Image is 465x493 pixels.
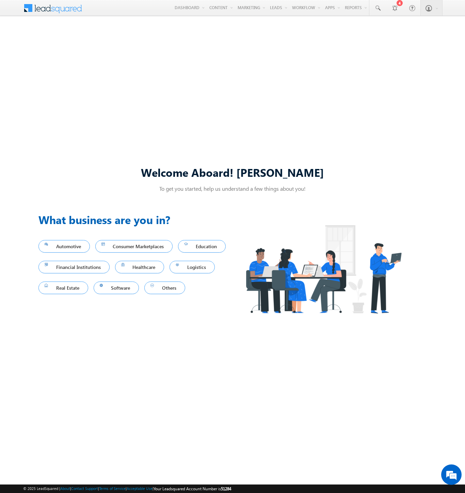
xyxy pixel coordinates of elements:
[71,486,98,491] a: Contact Support
[60,486,70,491] a: About
[45,283,82,292] span: Real Estate
[100,283,133,292] span: Software
[38,211,233,228] h3: What business are you in?
[150,283,179,292] span: Others
[99,486,126,491] a: Terms of Service
[38,165,427,180] div: Welcome Aboard! [PERSON_NAME]
[121,262,158,272] span: Healthcare
[233,211,414,327] img: Industry.png
[221,486,231,491] span: 51284
[127,486,153,491] a: Acceptable Use
[45,262,103,272] span: Financial Institutions
[23,486,231,492] span: © 2025 LeadSquared | | | | |
[45,242,84,251] span: Automotive
[154,486,231,491] span: Your Leadsquared Account Number is
[38,185,427,192] p: To get you started, help us understand a few things about you!
[184,242,220,251] span: Education
[176,262,209,272] span: Logistics
[101,242,167,251] span: Consumer Marketplaces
